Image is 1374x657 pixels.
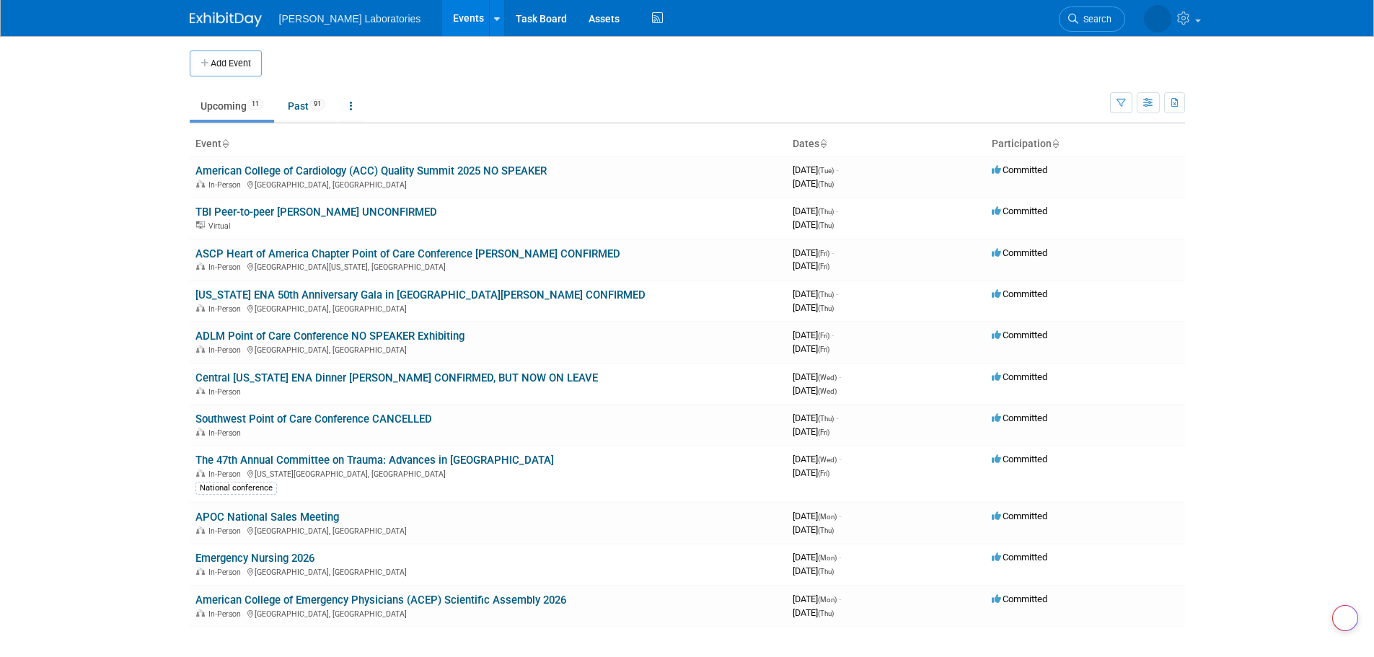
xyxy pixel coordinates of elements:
[839,552,841,563] span: -
[247,99,263,110] span: 11
[195,343,781,355] div: [GEOGRAPHIC_DATA], [GEOGRAPHIC_DATA]
[992,454,1047,464] span: Committed
[986,132,1185,156] th: Participation
[195,454,554,467] a: The 47th Annual Committee on Trauma: Advances in [GEOGRAPHIC_DATA]
[818,596,837,604] span: (Mon)
[195,164,547,177] a: American College of Cardiology (ACC) Quality Summit 2025 NO SPEAKER
[195,607,781,619] div: [GEOGRAPHIC_DATA], [GEOGRAPHIC_DATA]
[818,554,837,562] span: (Mon)
[195,302,781,314] div: [GEOGRAPHIC_DATA], [GEOGRAPHIC_DATA]
[793,288,838,299] span: [DATE]
[793,607,834,618] span: [DATE]
[992,247,1047,258] span: Committed
[195,413,432,425] a: Southwest Point of Care Conference CANCELLED
[195,330,464,343] a: ADLM Point of Care Conference NO SPEAKER Exhibiting
[793,524,834,535] span: [DATE]
[793,454,841,464] span: [DATE]
[818,180,834,188] span: (Thu)
[1144,5,1171,32] img: Tisha Davis
[196,180,205,188] img: In-Person Event
[818,387,837,395] span: (Wed)
[309,99,325,110] span: 91
[818,291,834,299] span: (Thu)
[195,565,781,577] div: [GEOGRAPHIC_DATA], [GEOGRAPHIC_DATA]
[793,178,834,189] span: [DATE]
[793,552,841,563] span: [DATE]
[196,526,205,534] img: In-Person Event
[836,164,838,175] span: -
[793,330,834,340] span: [DATE]
[195,247,620,260] a: ASCP Heart of America Chapter Point of Care Conference [PERSON_NAME] CONFIRMED
[832,330,834,340] span: -
[793,219,834,230] span: [DATE]
[992,371,1047,382] span: Committed
[208,568,245,577] span: In-Person
[195,467,781,479] div: [US_STATE][GEOGRAPHIC_DATA], [GEOGRAPHIC_DATA]
[793,467,829,478] span: [DATE]
[221,138,229,149] a: Sort by Event Name
[208,526,245,536] span: In-Person
[195,594,566,607] a: American College of Emergency Physicians (ACEP) Scientific Assembly 2026
[195,260,781,272] div: [GEOGRAPHIC_DATA][US_STATE], [GEOGRAPHIC_DATA]
[836,413,838,423] span: -
[818,304,834,312] span: (Thu)
[836,206,838,216] span: -
[818,456,837,464] span: (Wed)
[818,221,834,229] span: (Thu)
[818,345,829,353] span: (Fri)
[195,206,437,219] a: TBI Peer-to-peer [PERSON_NAME] UNCONFIRMED
[208,180,245,190] span: In-Person
[195,178,781,190] div: [GEOGRAPHIC_DATA], [GEOGRAPHIC_DATA]
[196,609,205,617] img: In-Person Event
[195,288,646,301] a: [US_STATE] ENA 50th Anniversary Gala in [GEOGRAPHIC_DATA][PERSON_NAME] CONFIRMED
[1052,138,1059,149] a: Sort by Participation Type
[208,428,245,438] span: In-Person
[195,511,339,524] a: APOC National Sales Meeting
[839,371,841,382] span: -
[195,371,598,384] a: Central [US_STATE] ENA Dinner [PERSON_NAME] CONFIRMED, BUT NOW ON LEAVE
[787,132,986,156] th: Dates
[208,609,245,619] span: In-Person
[992,206,1047,216] span: Committed
[793,247,834,258] span: [DATE]
[832,247,834,258] span: -
[196,345,205,353] img: In-Person Event
[992,594,1047,604] span: Committed
[818,374,837,382] span: (Wed)
[208,387,245,397] span: In-Person
[793,565,834,576] span: [DATE]
[195,482,277,495] div: National conference
[208,263,245,272] span: In-Person
[839,454,841,464] span: -
[793,511,841,521] span: [DATE]
[818,332,829,340] span: (Fri)
[818,609,834,617] span: (Thu)
[196,428,205,436] img: In-Person Event
[793,206,838,216] span: [DATE]
[190,132,787,156] th: Event
[818,167,834,175] span: (Tue)
[992,552,1047,563] span: Committed
[208,345,245,355] span: In-Person
[818,568,834,576] span: (Thu)
[992,413,1047,423] span: Committed
[196,568,205,575] img: In-Person Event
[992,330,1047,340] span: Committed
[279,13,421,25] span: [PERSON_NAME] Laboratories
[992,511,1047,521] span: Committed
[208,221,234,231] span: Virtual
[196,221,205,229] img: Virtual Event
[208,304,245,314] span: In-Person
[818,250,829,257] span: (Fri)
[818,208,834,216] span: (Thu)
[196,387,205,394] img: In-Person Event
[190,12,262,27] img: ExhibitDay
[190,92,274,120] a: Upcoming11
[992,288,1047,299] span: Committed
[196,469,205,477] img: In-Person Event
[839,511,841,521] span: -
[992,164,1047,175] span: Committed
[195,552,314,565] a: Emergency Nursing 2026
[793,343,829,354] span: [DATE]
[839,594,841,604] span: -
